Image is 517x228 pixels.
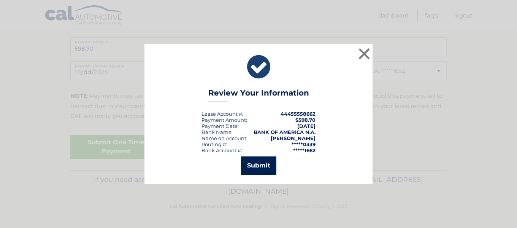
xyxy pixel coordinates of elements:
div: Bank Name: [201,129,233,135]
strong: 44455558662 [281,111,316,117]
div: Lease Account #: [201,111,243,117]
div: : [201,123,239,129]
div: Bank Account #: [201,147,242,153]
span: [DATE] [297,123,316,129]
span: Payment Date [201,123,238,129]
div: Routing #: [201,141,227,147]
span: $598.70 [295,117,316,123]
strong: BANK OF AMERICA N.A. [254,129,316,135]
h3: Review Your Information [208,88,309,102]
strong: [PERSON_NAME] [271,135,316,141]
div: Name on Account: [201,135,247,141]
button: Submit [241,156,276,175]
div: Payment Amount: [201,117,247,123]
button: × [357,46,372,61]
